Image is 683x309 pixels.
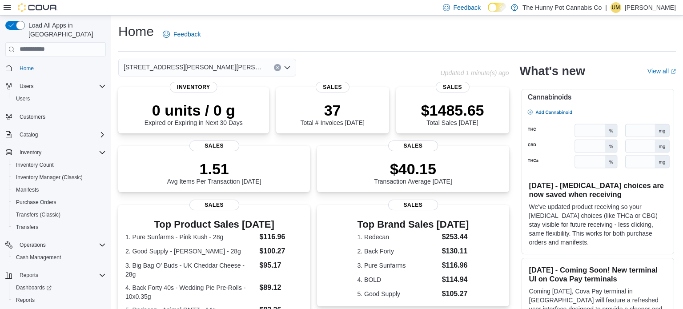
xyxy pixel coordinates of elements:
dd: $114.94 [442,274,469,285]
button: Operations [16,240,49,250]
a: Purchase Orders [12,197,60,208]
dd: $105.27 [442,289,469,299]
button: Inventory [2,146,109,159]
span: Home [16,63,106,74]
span: Operations [20,241,46,249]
input: Dark Mode [488,3,506,12]
p: Updated 1 minute(s) ago [440,69,509,76]
dt: 1. Redecan [358,233,438,241]
button: Transfers (Classic) [9,209,109,221]
p: $1485.65 [421,101,484,119]
button: Reports [2,269,109,281]
h3: Top Brand Sales [DATE] [358,219,469,230]
dd: $130.11 [442,246,469,257]
p: [PERSON_NAME] [625,2,676,13]
div: Total Sales [DATE] [421,101,484,126]
h3: [DATE] - Coming Soon! New terminal UI on Cova Pay terminals [529,265,667,283]
span: Reports [16,297,35,304]
dt: 3. Big Bag O' Buds - UK Cheddar Cheese - 28g [125,261,256,279]
span: Customers [16,111,106,122]
span: Inventory Count [12,160,106,170]
span: Inventory [170,82,217,92]
span: Feedback [173,30,201,39]
span: Customers [20,113,45,120]
a: Dashboards [9,281,109,294]
button: Users [2,80,109,92]
svg: External link [671,69,676,74]
span: [STREET_ADDRESS][PERSON_NAME][PERSON_NAME] [124,62,265,72]
span: Sales [388,200,438,210]
button: Customers [2,110,109,123]
dd: $100.27 [259,246,303,257]
dt: 4. BOLD [358,275,438,284]
span: Inventory Manager (Classic) [12,172,106,183]
dt: 1. Pure Sunfarms - Pink Kush - 28g [125,233,256,241]
span: Users [12,93,106,104]
a: Inventory Manager (Classic) [12,172,86,183]
img: Cova [18,3,58,12]
a: Transfers [12,222,42,233]
a: Users [12,93,33,104]
span: UM [612,2,620,13]
span: Feedback [454,3,481,12]
p: 37 [300,101,364,119]
span: Transfers (Classic) [16,211,60,218]
span: Reports [20,272,38,279]
span: Sales [388,140,438,151]
dd: $116.96 [259,232,303,242]
p: $40.15 [374,160,452,178]
span: Dashboards [12,282,106,293]
h3: Top Product Sales [DATE] [125,219,303,230]
span: Inventory Manager (Classic) [16,174,83,181]
button: Catalog [2,128,109,141]
span: Inventory [20,149,41,156]
span: Purchase Orders [12,197,106,208]
a: Cash Management [12,252,64,263]
span: Operations [16,240,106,250]
span: Reports [12,295,106,305]
p: We've updated product receiving so your [MEDICAL_DATA] choices (like THCa or CBG) stay visible fo... [529,202,667,247]
span: Sales [189,200,239,210]
span: Catalog [20,131,38,138]
span: Cash Management [12,252,106,263]
button: Reports [16,270,42,281]
dt: 2. Good Supply - [PERSON_NAME] - 28g [125,247,256,256]
a: View allExternal link [647,68,676,75]
span: Inventory Count [16,161,54,169]
a: Inventory Count [12,160,57,170]
dd: $89.12 [259,282,303,293]
dd: $253.44 [442,232,469,242]
button: Reports [9,294,109,306]
h2: What's new [520,64,585,78]
div: Total # Invoices [DATE] [300,101,364,126]
span: Sales [435,82,469,92]
span: Load All Apps in [GEOGRAPHIC_DATA] [25,21,106,39]
span: Purchase Orders [16,199,56,206]
span: Inventory [16,147,106,158]
span: Users [16,95,30,102]
p: 0 units / 0 g [145,101,243,119]
a: Reports [12,295,38,305]
span: Transfers [16,224,38,231]
span: Reports [16,270,106,281]
div: Transaction Average [DATE] [374,160,452,185]
span: Users [20,83,33,90]
h1: Home [118,23,154,40]
span: Users [16,81,106,92]
button: Inventory Count [9,159,109,171]
a: Dashboards [12,282,55,293]
span: Manifests [16,186,39,193]
button: Users [16,81,37,92]
span: Dashboards [16,284,52,291]
button: Manifests [9,184,109,196]
button: Transfers [9,221,109,233]
dd: $116.96 [442,260,469,271]
h3: [DATE] - [MEDICAL_DATA] choices are now saved when receiving [529,181,667,199]
div: Uldarico Maramo [611,2,621,13]
div: Expired or Expiring in Next 30 Days [145,101,243,126]
button: Home [2,62,109,75]
p: | [605,2,607,13]
button: Inventory Manager (Classic) [9,171,109,184]
button: Operations [2,239,109,251]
